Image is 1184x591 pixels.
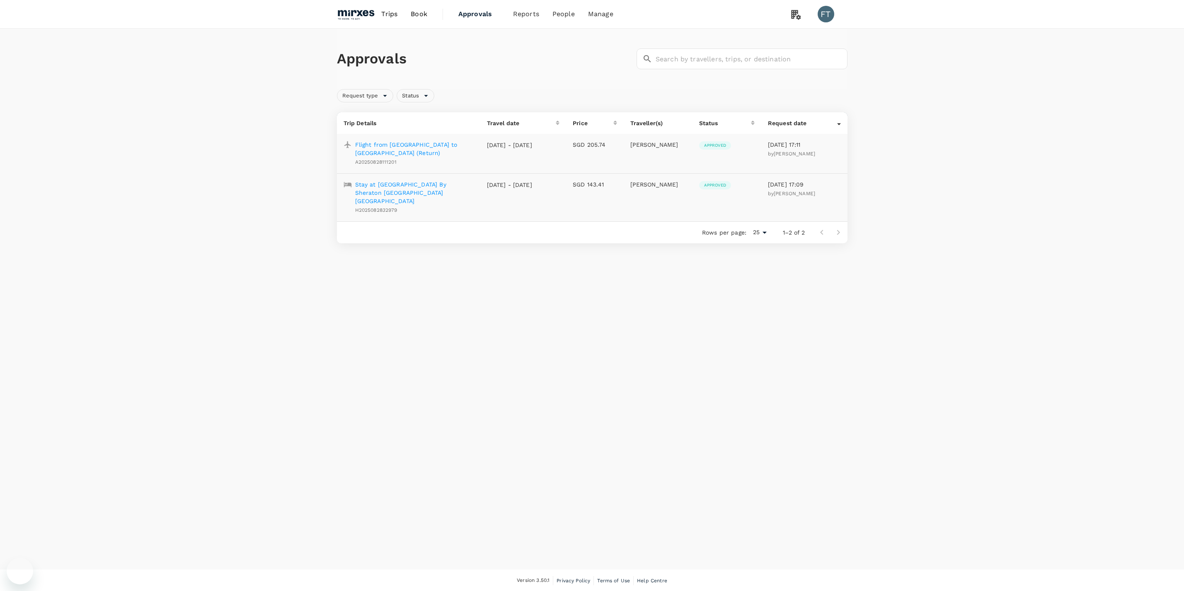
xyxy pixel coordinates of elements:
div: Travel date [487,119,556,127]
a: Help Centre [637,576,667,585]
a: Stay at [GEOGRAPHIC_DATA] By Sheraton [GEOGRAPHIC_DATA] [GEOGRAPHIC_DATA] [355,180,474,205]
span: Approved [699,143,731,148]
iframe: Button to launch messaging window [7,558,33,584]
span: Trips [381,9,397,19]
a: Terms of Use [597,576,630,585]
span: Approvals [458,9,500,19]
img: Mirxes Holding Pte Ltd [337,5,375,23]
h1: Approvals [337,50,633,68]
span: Terms of Use [597,578,630,584]
span: Status [397,92,424,100]
span: Book [411,9,427,19]
div: Request type [337,89,394,102]
p: [DATE] 17:11 [768,140,841,149]
div: Price [573,119,613,127]
span: H2025082832979 [355,207,397,213]
span: A20250828111201 [355,159,397,165]
p: [DATE] - [DATE] [487,141,533,149]
div: Request date [768,119,837,127]
span: Version 3.50.1 [517,576,550,585]
span: Reports [513,9,539,19]
p: [DATE] 17:09 [768,180,841,189]
span: by [768,151,815,157]
span: People [552,9,575,19]
span: Approved [699,182,731,188]
span: by [768,191,815,196]
span: Privacy Policy [557,578,590,584]
p: [PERSON_NAME] [630,180,686,189]
a: Flight from [GEOGRAPHIC_DATA] to [GEOGRAPHIC_DATA] (Return) [355,140,474,157]
div: FT [818,6,834,22]
input: Search by travellers, trips, or destination [656,48,847,69]
p: Rows per page: [702,228,746,237]
p: 1–2 of 2 [783,228,805,237]
span: [PERSON_NAME] [774,151,815,157]
p: SGD 205.74 [573,140,617,149]
a: Privacy Policy [557,576,590,585]
p: Trip Details [344,119,474,127]
p: [PERSON_NAME] [630,140,686,149]
p: [DATE] - [DATE] [487,181,533,189]
span: Manage [588,9,613,19]
p: SGD 143.41 [573,180,617,189]
div: Status [397,89,434,102]
span: [PERSON_NAME] [774,191,815,196]
div: 25 [750,226,770,238]
span: Help Centre [637,578,667,584]
span: Request type [337,92,383,100]
div: Status [699,119,751,127]
p: Traveller(s) [630,119,686,127]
